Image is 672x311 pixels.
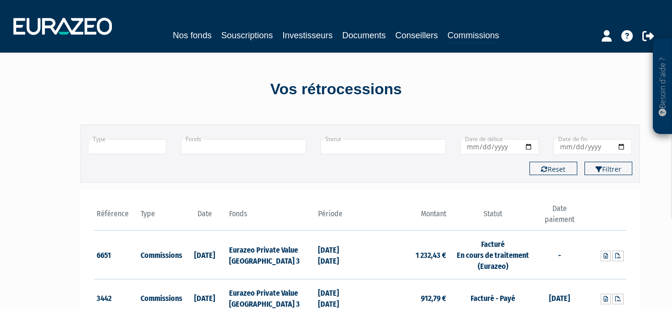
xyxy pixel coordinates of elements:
th: Type [138,203,183,231]
button: Reset [529,162,577,175]
td: Commissions [138,231,183,279]
th: Période [316,203,360,231]
a: Investisseurs [282,29,332,42]
th: Référence [94,203,139,231]
th: Date paiement [537,203,582,231]
a: Nos fonds [173,29,211,42]
th: Statut [449,203,537,231]
td: - [537,231,582,279]
th: Date [183,203,227,231]
a: Souscriptions [221,29,273,42]
a: Conseillers [396,29,438,42]
td: 6651 [94,231,139,279]
div: Vos rétrocessions [64,78,609,100]
a: Commissions [448,29,499,44]
td: [DATE] [DATE] [316,231,360,279]
td: [DATE] [183,231,227,279]
button: Filtrer [584,162,632,175]
th: Montant [360,203,449,231]
td: Eurazeo Private Value [GEOGRAPHIC_DATA] 3 [227,231,315,279]
img: 1732889491-logotype_eurazeo_blanc_rvb.png [13,18,112,35]
td: 1 232,43 € [360,231,449,279]
th: Fonds [227,203,315,231]
a: Documents [342,29,386,42]
td: Facturé En cours de traitement (Eurazeo) [449,231,537,279]
p: Besoin d'aide ? [657,44,668,130]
